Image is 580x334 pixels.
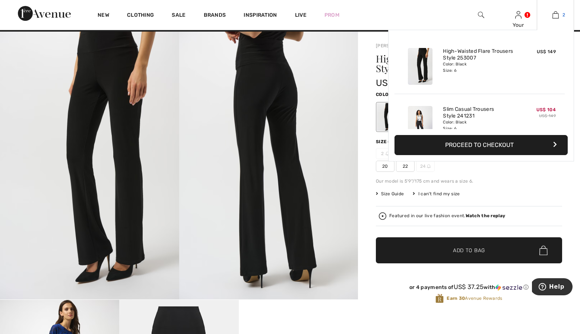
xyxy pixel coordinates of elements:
[552,10,559,19] img: My Bag
[204,12,226,20] a: Brands
[98,12,109,20] a: New
[454,283,484,290] span: US$ 37.25
[172,12,186,20] a: Sale
[18,6,71,21] img: 1ère Avenue
[532,278,573,297] iframe: Opens a widget where you can find more information
[453,247,485,254] span: Add to Bag
[376,178,562,184] div: Our model is 5'9"/175 cm and wears a size 6.
[443,106,516,119] a: Slim Casual Trousers Style 241231
[515,11,522,18] a: Sign In
[376,43,413,48] a: [PERSON_NAME]
[495,284,522,291] img: Sezzle
[179,32,358,299] img: High-Waisted Flare Trousers Style 253007. 2
[536,107,556,112] span: US$ 104
[539,113,556,118] s: US$ 149
[376,161,394,172] span: 20
[394,135,568,155] button: Proceed to Checkout
[379,212,386,220] img: Watch the replay
[389,213,505,218] div: Featured in our live fashion event.
[443,119,516,131] div: Color: Black Size: 6
[539,245,548,255] img: Bag.svg
[537,10,574,19] a: 2
[324,11,339,19] a: Prom
[376,283,562,291] div: or 4 payments of with
[396,161,415,172] span: 22
[376,92,393,97] span: Color:
[127,12,154,20] a: Clothing
[376,190,404,197] span: Size Guide
[408,48,432,85] img: High-Waisted Flare Trousers Style 253007
[500,21,536,29] div: Your
[376,78,411,88] span: US$ 149
[478,10,484,19] img: search the website
[376,54,531,73] h1: High-waisted Flare Trousers Style 253007
[435,293,444,304] img: Avenue Rewards
[413,190,460,197] div: I can't find my size
[515,10,522,19] img: My Info
[408,106,432,143] img: Slim Casual Trousers Style 241231
[427,164,431,168] img: ring-m.svg
[377,103,396,131] div: Black
[376,148,394,159] span: 2
[447,296,465,301] strong: Earn 30
[376,237,562,263] button: Add to Bag
[376,138,500,145] div: Size ([GEOGRAPHIC_DATA]/[GEOGRAPHIC_DATA]):
[443,61,516,73] div: Color: Black Size: 6
[386,152,389,155] img: ring-m.svg
[537,49,556,54] span: US$ 149
[562,12,565,18] span: 2
[295,11,307,19] a: Live
[466,213,505,218] strong: Watch the replay
[416,161,435,172] span: 24
[447,295,502,302] span: Avenue Rewards
[443,48,516,61] a: High-Waisted Flare Trousers Style 253007
[376,283,562,293] div: or 4 payments ofUS$ 37.25withSezzle Click to learn more about Sezzle
[244,12,277,20] span: Inspiration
